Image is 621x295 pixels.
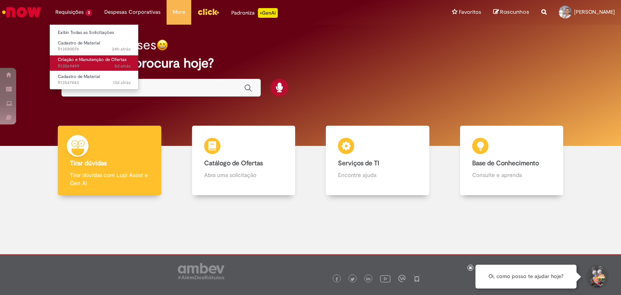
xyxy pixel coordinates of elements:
span: 24h atrás [112,46,131,52]
h2: O que você procura hoje? [61,56,560,70]
img: logo_footer_youtube.png [380,273,391,284]
a: Aberto R13580074 : Cadastro de Material [50,39,139,54]
p: Consulte e aprenda [472,171,551,179]
a: Aberto R13547443 : Cadastro de Material [50,72,139,87]
a: Tirar dúvidas Tirar dúvidas com Lupi Assist e Gen Ai [42,126,177,196]
span: R13547443 [58,80,131,86]
span: Requisições [55,8,84,16]
span: R13580074 [58,46,131,53]
b: Base de Conhecimento [472,159,539,167]
img: logo_footer_facebook.png [335,277,339,281]
span: Despesas Corporativas [104,8,161,16]
p: +GenAi [258,8,278,18]
img: ServiceNow [1,4,42,20]
span: Criação e Manutenção de Ofertas [58,57,127,63]
b: Catálogo de Ofertas [204,159,263,167]
span: R13569499 [58,63,131,70]
span: [PERSON_NAME] [574,8,615,15]
img: logo_footer_workplace.png [398,275,406,282]
span: Rascunhos [500,8,529,16]
img: logo_footer_ambev_rotulo_gray.png [178,263,224,279]
img: logo_footer_naosei.png [413,275,420,282]
button: Iniciar Conversa de Suporte [585,265,609,289]
time: 26/09/2025 09:49:54 [114,63,131,69]
p: Abra uma solicitação [204,171,283,179]
ul: Requisições [49,24,139,90]
p: Encontre ajuda [338,171,417,179]
a: Serviços de TI Encontre ajuda [310,126,445,196]
span: 5d atrás [114,63,131,69]
time: 18/09/2025 14:29:52 [113,80,131,86]
img: happy-face.png [156,39,168,51]
a: Rascunhos [493,8,529,16]
span: Cadastro de Material [58,74,100,80]
b: Serviços de TI [338,159,379,167]
div: Padroniza [231,8,278,18]
span: Cadastro de Material [58,40,100,46]
span: 3 [85,9,92,16]
a: Exibir Todas as Solicitações [50,28,139,37]
time: 30/09/2025 09:25:05 [112,46,131,52]
span: Favoritos [459,8,481,16]
a: Aberto R13569499 : Criação e Manutenção de Ofertas [50,55,139,70]
a: Catálogo de Ofertas Abra uma solicitação [177,126,311,196]
b: Tirar dúvidas [70,159,107,167]
img: logo_footer_twitter.png [351,277,355,281]
p: Tirar dúvidas com Lupi Assist e Gen Ai [70,171,149,187]
div: Oi, como posso te ajudar hoje? [475,265,577,289]
span: More [173,8,185,16]
a: Base de Conhecimento Consulte e aprenda [445,126,579,196]
img: logo_footer_linkedin.png [366,277,370,282]
span: 13d atrás [113,80,131,86]
img: click_logo_yellow_360x200.png [197,6,219,18]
